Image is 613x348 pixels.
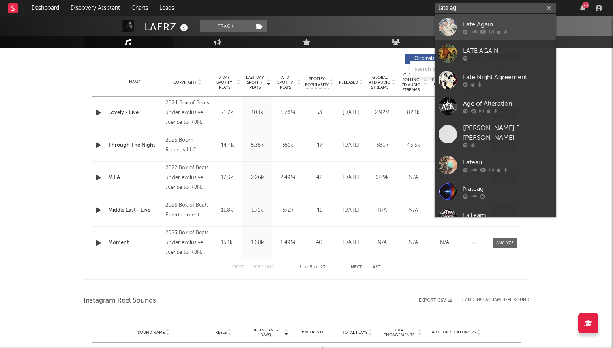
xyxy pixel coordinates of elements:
[463,184,552,194] div: Nateag
[463,46,552,56] div: LATE AGAIN
[337,174,364,182] div: [DATE]
[400,174,427,182] div: N/A
[244,109,270,117] div: 10.1k
[431,206,458,214] div: N/A
[461,298,529,303] button: + Add Instagram Reel Sound
[463,123,552,143] div: [PERSON_NAME] E [PERSON_NAME]
[200,20,251,32] button: Track
[435,93,556,119] a: Age of Alteration
[305,174,333,182] div: 42
[463,72,552,82] div: Late Night Agreement
[369,141,396,149] div: 380k
[369,206,396,214] div: N/A
[108,206,161,214] a: Middle East - Live
[432,330,476,335] span: Author / Followers
[351,265,362,270] button: Next
[108,109,161,117] a: Lovely - Live
[165,98,210,128] div: 2024 Box of Beats under exclusive license to RUN Inc.
[582,2,589,8] div: 23
[244,75,266,90] span: Last Day Spotify Plays
[305,76,329,88] span: Spotify Popularity
[248,328,283,337] span: Reels (last 7 days)
[369,174,396,182] div: 62.9k
[108,141,161,149] a: Through The Night
[173,80,197,85] span: Copyright
[108,79,161,85] div: Name
[435,178,556,205] a: Nateag
[214,206,240,214] div: 11.8k
[214,239,240,247] div: 15.1k
[314,266,319,269] span: of
[274,206,301,214] div: 372k
[305,239,333,247] div: 40
[400,109,427,117] div: 82.1k
[382,328,417,337] span: Total Engagements
[274,174,301,182] div: 2.49M
[214,174,240,182] div: 17.3k
[138,330,165,335] span: Sound Name
[244,174,270,182] div: 2.26k
[463,99,552,108] div: Age of Alteration
[463,19,552,29] div: Late Again
[244,141,270,149] div: 5.35k
[165,136,210,155] div: 2025 Boom Records LLC
[165,163,210,192] div: 2022 Box of Beats under exclusive license to RUN Inc.
[214,75,235,90] span: 7 Day Spotify Plays
[290,263,334,272] div: 1 5 23
[411,56,448,61] span: Originals ( 22 )
[244,206,270,214] div: 1.71k
[214,109,240,117] div: 71.7k
[144,20,190,34] div: LAERZ
[337,239,364,247] div: [DATE]
[232,265,244,270] button: First
[274,239,301,247] div: 1.49M
[369,109,396,117] div: 2.92M
[337,141,364,149] div: [DATE]
[214,141,240,149] div: 44.4k
[435,67,556,93] a: Late Night Agreement
[463,158,552,167] div: Lateau
[342,330,367,335] span: Total Plays
[435,14,556,40] a: Late Again
[305,141,333,149] div: 47
[400,141,427,149] div: 43.5k
[435,40,556,67] a: LATE AGAIN
[431,174,458,182] div: N/A
[419,298,452,303] button: Export CSV
[370,265,381,270] button: Last
[463,210,552,220] div: LaTeam
[400,239,427,247] div: N/A
[303,266,308,269] span: to
[431,109,458,117] div: N/A
[165,228,210,257] div: 2023 Box of Beats under exclusive license to RUN Inc.
[400,73,422,92] span: Global Rolling 7D Audio Streams
[435,3,556,13] input: Search for artists
[580,5,585,11] button: 23
[305,109,333,117] div: 53
[452,298,529,303] div: + Add Instagram Reel Sound
[215,330,227,335] span: Reels
[431,73,453,92] span: Estimated % Playlist Streams Last Day
[369,75,391,90] span: Global ATD Audio Streams
[337,109,364,117] div: [DATE]
[435,205,556,231] a: LaTeam
[274,75,296,90] span: ATD Spotify Plays
[274,141,301,149] div: 351k
[108,174,161,182] a: M.I.A
[410,66,496,73] input: Search by song name or URL
[431,141,458,149] div: <5%
[337,206,364,214] div: [DATE]
[435,152,556,178] a: Lateau
[252,265,274,270] button: Previous
[274,109,301,117] div: 5.78M
[431,239,458,247] div: N/A
[108,239,161,247] a: Moment
[369,239,396,247] div: N/A
[305,206,333,214] div: 41
[165,201,210,220] div: 2025 Box of Beats Entertainment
